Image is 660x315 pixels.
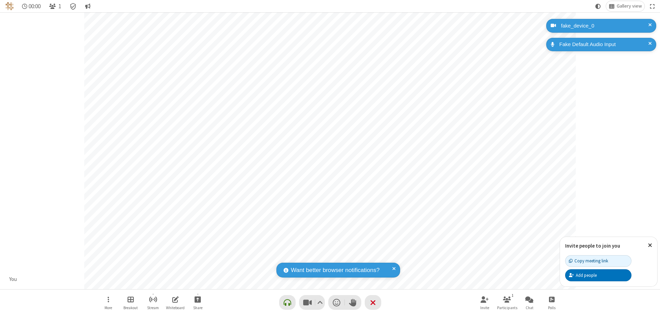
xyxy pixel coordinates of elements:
[526,306,533,310] span: Chat
[7,275,20,283] div: You
[345,295,361,310] button: Raise hand
[569,258,608,264] div: Copy meeting link
[593,1,604,11] button: Using system theme
[510,292,516,298] div: 1
[165,293,186,312] button: Open shared whiteboard
[548,306,555,310] span: Polls
[565,255,631,267] button: Copy meeting link
[541,293,562,312] button: Open poll
[193,306,202,310] span: Share
[46,1,64,11] button: Open participant list
[480,306,489,310] span: Invite
[565,269,631,281] button: Add people
[5,2,14,10] img: QA Selenium DO NOT DELETE OR CHANGE
[365,295,381,310] button: End or leave meeting
[104,306,112,310] span: More
[279,295,296,310] button: Connect your audio
[82,1,93,11] button: Conversation
[143,293,163,312] button: Start streaming
[166,306,185,310] span: Whiteboard
[120,293,141,312] button: Manage Breakout Rooms
[497,306,517,310] span: Participants
[474,293,495,312] button: Invite participants (⌘+Shift+I)
[98,293,119,312] button: Open menu
[606,1,645,11] button: Change layout
[519,293,540,312] button: Open chat
[559,22,651,30] div: fake_device_0
[29,3,41,10] span: 00:00
[565,242,620,249] label: Invite people to join you
[315,295,324,310] button: Video setting
[67,1,80,11] div: Meeting details Encryption enabled
[58,3,61,10] span: 1
[328,295,345,310] button: Send a reaction
[643,237,657,254] button: Close popover
[123,306,138,310] span: Breakout
[497,293,517,312] button: Open participant list
[557,41,651,48] div: Fake Default Audio Input
[617,3,642,9] span: Gallery view
[147,306,159,310] span: Stream
[647,1,658,11] button: Fullscreen
[187,293,208,312] button: Start sharing
[299,295,325,310] button: Stop video (⌘+Shift+V)
[291,266,379,275] span: Want better browser notifications?
[19,1,44,11] div: Timer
